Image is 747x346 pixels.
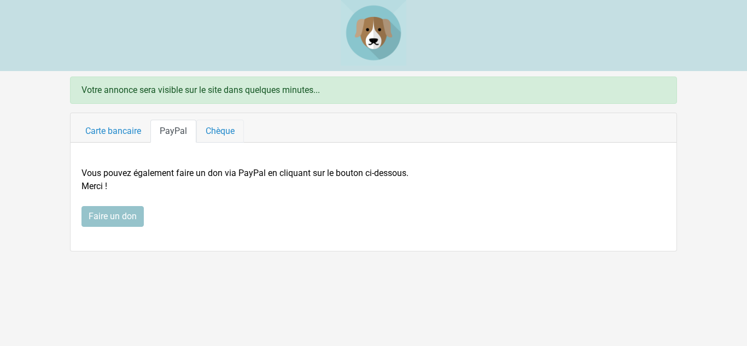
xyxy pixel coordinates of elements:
a: Chèque [196,120,244,143]
p: Vous pouvez également faire un don via PayPal en cliquant sur le bouton ci-dessous. Merci ! [81,167,666,193]
input: Faire un don [81,206,144,227]
a: PayPal [150,120,196,143]
a: Carte bancaire [76,120,150,143]
div: Votre annonce sera visible sur le site dans quelques minutes... [70,77,677,104]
